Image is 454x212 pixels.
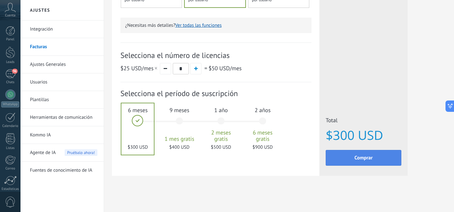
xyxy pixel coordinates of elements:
[1,124,20,128] div: Calendario
[30,144,97,162] a: Agente de IA Pruébalo ahora!
[125,22,307,28] p: ¿Necesitas más detalles?
[20,109,104,126] li: Herramientas de comunicación
[208,65,230,72] span: $50 USD
[1,101,19,107] div: WhatsApp
[20,144,104,162] li: Agente de IA
[326,117,401,126] span: Total
[20,162,104,179] li: Fuentes de conocimiento de IA
[120,89,311,98] span: Selecciona el período de suscripción
[175,22,222,28] button: Ver todas las funciones
[354,156,373,160] span: Comprar
[204,144,238,150] span: $500 USD
[204,129,238,142] span: 2 meses gratis
[30,38,97,56] a: Facturas
[1,60,20,64] div: Leads
[12,69,17,74] span: 96
[204,106,238,114] span: 1 año
[1,187,20,191] div: Estadísticas
[20,91,104,109] li: Plantillas
[20,56,104,73] li: Ajustes Generales
[162,136,196,142] span: 1 mes gratis
[1,167,20,171] div: Correo
[20,126,104,144] li: Kommo IA
[246,106,280,114] span: 2 años
[326,150,401,166] button: Comprar
[162,144,196,150] span: $400 USD
[30,109,97,126] a: Herramientas de comunicación
[121,106,155,114] span: 6 meses
[30,73,97,91] a: Usuarios
[246,144,280,150] span: $900 USD
[1,146,20,150] div: Listas
[30,162,97,179] a: Fuentes de conocimiento de IA
[121,144,155,150] span: $300 USD
[30,56,97,73] a: Ajustes Generales
[120,65,142,72] span: $25 USD
[120,50,311,60] span: Selecciona el número de licencias
[1,80,20,84] div: Chats
[326,128,401,142] span: $300 USD
[30,144,56,162] span: Agente de IA
[162,106,196,114] span: 9 meses
[120,65,158,72] span: /mes
[20,20,104,38] li: Integración
[246,129,280,142] span: 6 meses gratis
[5,14,15,18] span: Cuenta
[30,126,97,144] a: Kommo IA
[65,149,97,156] span: Pruébalo ahora!
[1,37,20,42] div: Panel
[20,38,104,56] li: Facturas
[20,73,104,91] li: Usuarios
[208,65,242,72] span: /mes
[30,91,97,109] a: Plantillas
[204,65,207,72] span: =
[30,20,97,38] a: Integración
